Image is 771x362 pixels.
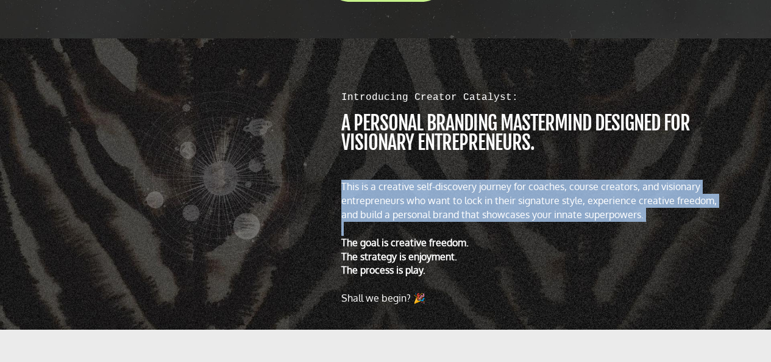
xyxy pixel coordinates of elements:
b: The strategy is enjoyment. [341,250,457,263]
b: The goal is creative freedom. [341,236,469,249]
h1: a personal branding MASTERMIND designed for visionary entrepreneurs. [341,113,727,152]
div: Introducing Creator Catalyst: [341,90,727,104]
div: This is a creative self-discovery journey for coaches, course creators, and visionary entrepreneu... [341,180,727,222]
div: Shall we begin? 🎉 [341,291,727,305]
b: The process is play. [341,264,425,276]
